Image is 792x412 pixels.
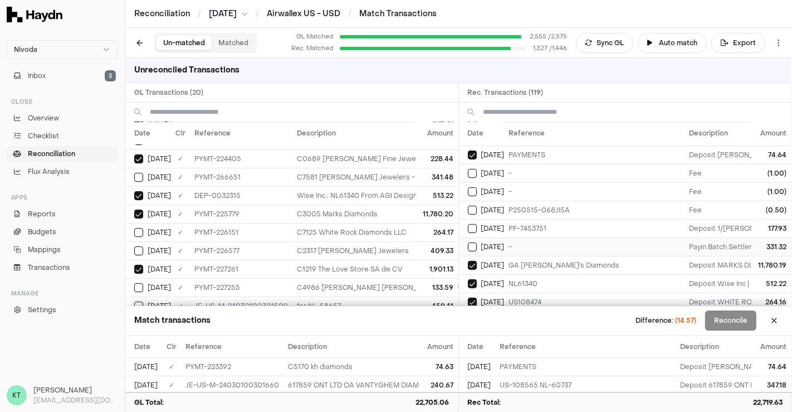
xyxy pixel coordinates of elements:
[751,376,791,395] td: 347.18
[148,210,171,219] span: [DATE]
[417,278,458,297] td: 133.59
[505,256,685,274] td: GA Mark's Diamonds
[576,33,633,53] button: Sync GL
[533,44,567,54] span: 1,327 / 1,446
[481,243,505,251] span: [DATE]
[134,362,158,371] span: [DATE]
[7,260,118,275] a: Transactions
[417,223,458,241] td: 264.17
[751,256,791,274] td: 11,780.19
[505,146,685,164] td: PAYMENTS
[468,169,477,178] button: Select reconciliation transaction 47460
[468,279,477,288] button: Select reconciliation transaction 47609
[209,8,248,20] button: [DATE]
[7,206,118,222] a: Reports
[134,246,143,255] button: Select GL transaction 8196204
[419,376,458,395] td: 240.67
[171,297,190,315] td: ✓
[7,146,118,162] a: Reconciliation
[468,362,491,371] span: [DATE]
[459,83,792,102] h2: Rec. Transactions ( 119 )
[505,274,685,293] td: NL61340
[148,191,171,200] span: [DATE]
[190,278,292,297] td: PYMT-227255
[496,376,676,395] td: US-108565 NL-60737
[751,122,791,144] th: Amount
[468,398,501,408] span: Rec Total:
[190,122,292,144] th: Reference
[417,241,458,260] td: 409.33
[289,44,333,54] div: Rec. Matched
[171,241,190,260] td: ✓
[181,358,283,376] td: PYMT-223392
[148,228,171,237] span: [DATE]
[711,33,765,53] button: Export
[751,201,791,219] td: (0.50)
[28,263,70,273] span: Transactions
[157,36,212,50] button: Un-matched
[190,205,292,223] td: PYMT-225779
[171,278,190,297] td: ✓
[181,376,283,395] td: JE-US-M-24030100301660
[481,206,505,215] span: [DATE]
[7,164,118,180] a: Flux Analysis
[28,209,56,219] span: Reports
[468,298,477,307] button: Select reconciliation transaction 47690
[751,146,791,164] td: 74.64
[28,227,56,237] span: Budgets
[7,224,118,240] a: Budgets
[190,149,292,168] td: PYMT-224405
[468,243,477,251] button: Select reconciliation transaction 47596
[190,241,292,260] td: PYMT-226577
[505,237,685,256] td: -
[417,297,458,315] td: 459.41
[751,293,791,311] td: 264.16
[14,45,37,54] span: Nivoda
[28,113,59,123] span: Overview
[125,58,248,83] h3: Unreconciled Transactions
[195,8,203,19] span: /
[505,122,685,144] th: Reference
[419,358,458,376] td: 74.63
[481,298,505,307] span: [DATE]
[7,188,118,206] div: Apps
[7,302,118,318] a: Settings
[505,293,685,311] td: US108474
[267,8,340,19] a: Airwallex US - USD
[162,376,181,395] td: ✓
[7,110,118,126] a: Overview
[171,122,190,144] th: Clr
[190,260,292,278] td: PYMT-227261
[209,8,237,20] span: [DATE]
[346,8,354,19] span: /
[28,71,46,81] span: Inbox
[496,358,676,376] td: PAYMENTS
[468,206,477,215] button: Select reconciliation transaction 47430
[289,32,333,42] span: GL Matched
[28,149,75,159] span: Reconciliation
[283,376,710,395] td: 617859 ONT LTD OA VANTYGHEM DIAMOND; US-108565 NL-60737; Vantyghem Diamonds 347.18
[7,7,62,22] img: Haydn Logo
[481,279,505,288] span: [DATE]
[134,210,143,219] button: Select GL transaction 8196181
[417,168,458,186] td: 341.48
[162,336,181,358] th: Clr
[171,205,190,223] td: ✓
[7,68,118,84] button: Inbox3
[148,154,171,163] span: [DATE]
[190,297,292,315] td: JE-US-M-24030100301509
[283,358,710,376] td: C5170 kh diamonds
[459,122,505,144] th: Date
[28,131,59,141] span: Checklist
[417,186,458,205] td: 513.22
[134,154,143,163] button: Select GL transaction 8196171
[675,316,696,325] span: (14.57)
[190,168,292,186] td: PYMT-266651
[481,261,505,270] span: [DATE]
[171,223,190,241] td: ✓
[468,224,477,233] button: Select reconciliation transaction 47575
[134,173,143,182] button: Select GL transaction 8197711
[7,128,118,144] a: Checklist
[212,36,255,50] button: Matched
[751,336,791,358] th: Amount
